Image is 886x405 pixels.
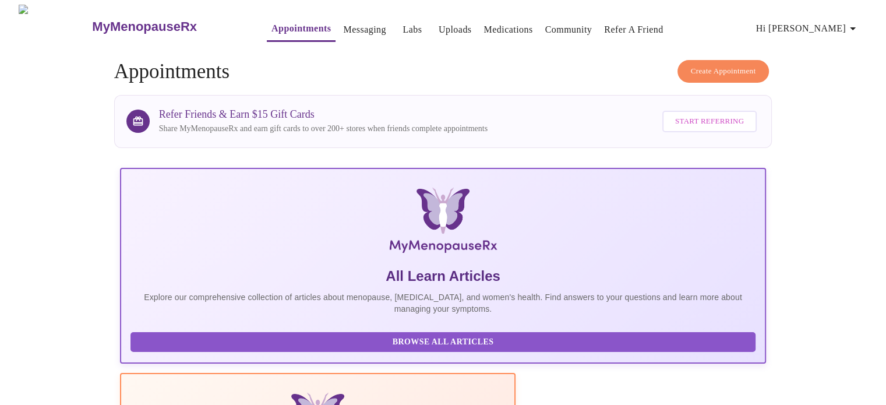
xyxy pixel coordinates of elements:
[142,335,744,350] span: Browse All Articles
[19,5,91,48] img: MyMenopauseRx Logo
[677,60,769,83] button: Create Appointment
[439,22,472,38] a: Uploads
[479,18,537,41] button: Medications
[92,19,197,34] h3: MyMenopauseRx
[130,267,756,286] h5: All Learn Articles
[338,18,390,41] button: Messaging
[483,22,532,38] a: Medications
[756,20,860,37] span: Hi [PERSON_NAME]
[114,60,772,83] h4: Appointments
[394,18,431,41] button: Labs
[130,332,756,353] button: Browse All Articles
[91,6,243,47] a: MyMenopauseRx
[227,188,658,258] img: MyMenopauseRx Logo
[403,22,422,38] a: Labs
[271,20,331,37] a: Appointments
[434,18,476,41] button: Uploads
[545,22,592,38] a: Community
[675,115,744,128] span: Start Referring
[130,291,756,315] p: Explore our comprehensive collection of articles about menopause, [MEDICAL_DATA], and women's hea...
[662,111,757,132] button: Start Referring
[751,17,864,40] button: Hi [PERSON_NAME]
[159,108,488,121] h3: Refer Friends & Earn $15 Gift Cards
[659,105,760,138] a: Start Referring
[130,336,759,346] a: Browse All Articles
[343,22,386,38] a: Messaging
[159,123,488,135] p: Share MyMenopauseRx and earn gift cards to over 200+ stores when friends complete appointments
[599,18,668,41] button: Refer a Friend
[267,17,336,42] button: Appointments
[604,22,663,38] a: Refer a Friend
[691,65,756,78] span: Create Appointment
[541,18,597,41] button: Community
